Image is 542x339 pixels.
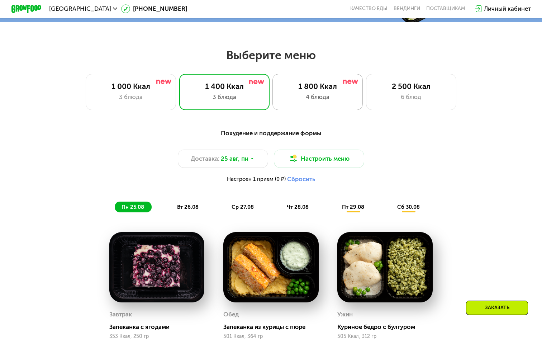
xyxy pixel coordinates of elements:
h2: Выберите меню [24,48,518,62]
span: ср 27.08 [232,204,254,210]
div: 1 400 Ккал [187,82,262,91]
button: Сбросить [287,175,315,183]
a: [PHONE_NUMBER] [121,4,187,13]
div: 1 800 Ккал [280,82,355,91]
span: 25 авг, пн [221,154,248,163]
div: 6 блюд [374,93,448,102]
div: 3 блюда [94,93,168,102]
span: Доставка: [191,154,219,163]
span: [GEOGRAPHIC_DATA] [49,6,111,12]
div: Запеканка из курицы с пюре [223,323,325,331]
div: Запеканка с ягодами [109,323,211,331]
span: вт 26.08 [177,204,199,210]
span: пн 25.08 [122,204,144,210]
span: Настроен 1 прием (0 ₽) [227,176,286,182]
a: Вендинги [394,6,420,12]
div: 3 блюда [187,93,262,102]
button: Настроить меню [274,150,364,168]
div: 2 500 Ккал [374,82,448,91]
div: Куриное бедро с булгуром [337,323,439,331]
div: Заказать [466,301,528,315]
div: 4 блюда [280,93,355,102]
div: Личный кабинет [484,4,531,13]
div: Завтрак [109,309,132,320]
span: пт 29.08 [342,204,364,210]
span: сб 30.08 [397,204,420,210]
div: Обед [223,309,239,320]
div: поставщикам [426,6,465,12]
div: Похудение и поддержание формы [48,128,494,138]
span: чт 28.08 [287,204,309,210]
div: Ужин [337,309,353,320]
div: 1 000 Ккал [94,82,168,91]
a: Качество еды [350,6,388,12]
